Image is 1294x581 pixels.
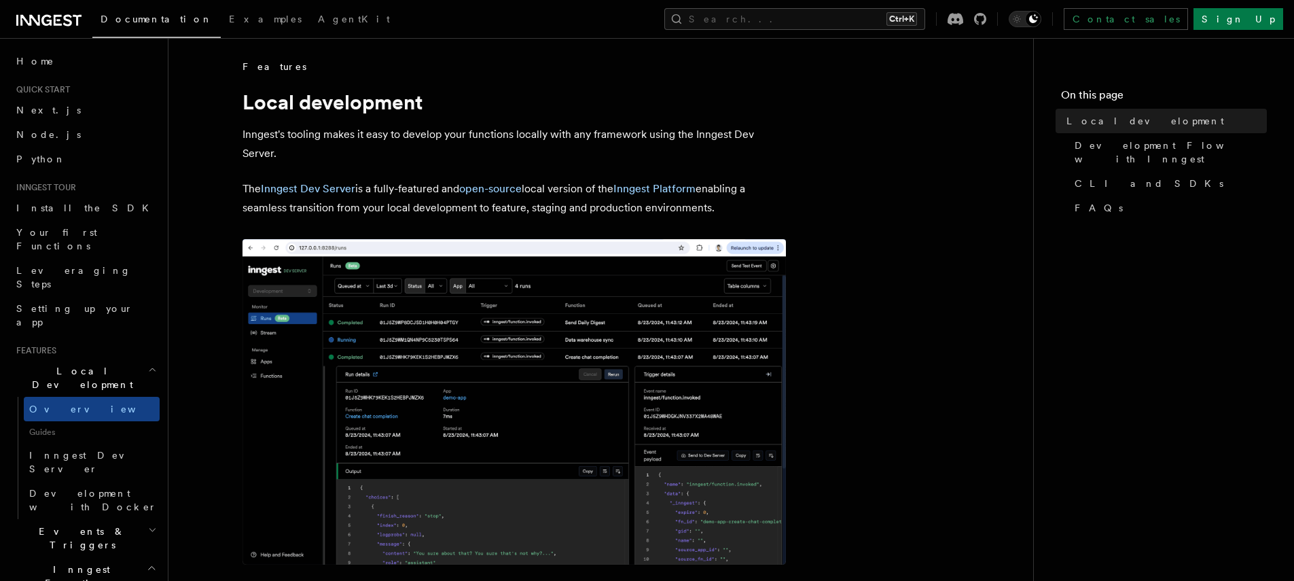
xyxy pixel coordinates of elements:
span: Quick start [11,84,70,95]
span: Documentation [101,14,213,24]
span: Home [16,54,54,68]
span: Events & Triggers [11,525,148,552]
a: Inngest Platform [613,182,696,195]
a: Local development [1061,109,1267,133]
a: Inngest Dev Server [24,443,160,481]
span: Setting up your app [16,303,133,328]
a: Python [11,147,160,171]
a: Examples [221,4,310,37]
a: FAQs [1069,196,1267,220]
button: Events & Triggers [11,519,160,557]
a: Development with Docker [24,481,160,519]
kbd: Ctrl+K [886,12,917,26]
span: Leveraging Steps [16,265,131,289]
span: Node.js [16,129,81,140]
span: Install the SDK [16,203,157,213]
a: CLI and SDKs [1069,171,1267,196]
button: Search...Ctrl+K [664,8,925,30]
span: Guides [24,421,160,443]
span: Examples [229,14,302,24]
img: The Inngest Dev Server on the Functions page [242,239,786,565]
a: Node.js [11,122,160,147]
span: Development Flow with Inngest [1075,139,1267,166]
a: Next.js [11,98,160,122]
a: Install the SDK [11,196,160,220]
a: Home [11,49,160,73]
span: Overview [29,404,169,415]
a: AgentKit [310,4,398,37]
span: FAQs [1075,201,1123,215]
h4: On this page [1061,87,1267,109]
a: Your first Functions [11,220,160,258]
button: Toggle dark mode [1009,11,1041,27]
a: Development Flow with Inngest [1069,133,1267,171]
div: Local Development [11,397,160,519]
span: Your first Functions [16,227,97,251]
span: CLI and SDKs [1075,177,1223,190]
span: Next.js [16,105,81,116]
p: Inngest's tooling makes it easy to develop your functions locally with any framework using the In... [242,125,786,163]
a: Leveraging Steps [11,258,160,296]
span: AgentKit [318,14,390,24]
a: Inngest Dev Server [261,182,355,195]
button: Local Development [11,359,160,397]
a: Documentation [92,4,221,38]
a: Sign Up [1193,8,1283,30]
span: Features [242,60,306,73]
span: Inngest Dev Server [29,450,145,474]
span: Features [11,345,56,356]
a: Contact sales [1064,8,1188,30]
a: open-source [459,182,522,195]
span: Local development [1066,114,1224,128]
span: Local Development [11,364,148,391]
h1: Local development [242,90,786,114]
span: Development with Docker [29,488,157,512]
span: Inngest tour [11,182,76,193]
span: Python [16,154,66,164]
a: Setting up your app [11,296,160,334]
a: Overview [24,397,160,421]
p: The is a fully-featured and local version of the enabling a seamless transition from your local d... [242,179,786,217]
